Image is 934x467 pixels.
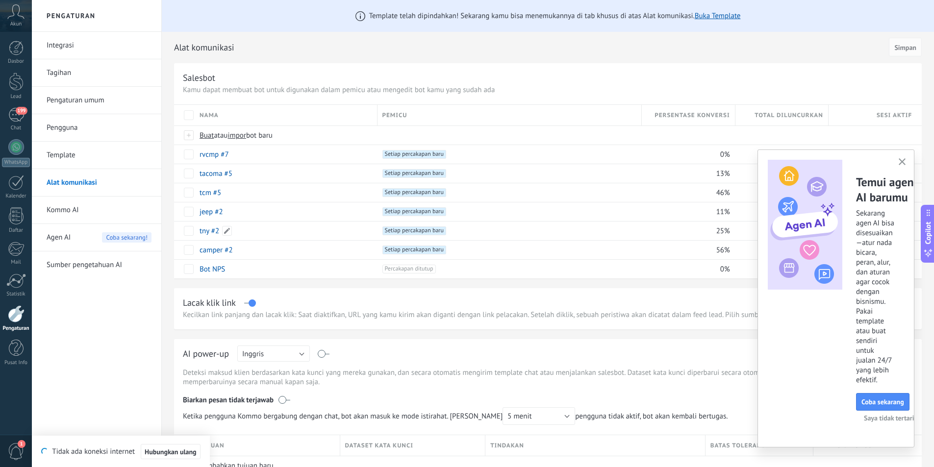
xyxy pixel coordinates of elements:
[382,226,446,235] span: Setiap percakapan baru
[32,224,161,251] li: Agen AI
[877,111,912,120] span: Sesi aktif
[183,72,215,83] div: Salesbot
[200,265,225,274] a: Bot NPS
[2,360,30,366] div: Pusat Info
[47,224,71,251] span: Agen AI
[856,174,922,205] h2: Temui agen AI barumu
[227,131,246,140] span: impor
[183,389,913,407] div: Biarkan pesan tidak terjawab
[716,188,730,197] span: 46%
[32,114,161,142] li: Pengguna
[695,11,741,21] a: Buka Template
[642,164,730,183] div: 13%
[735,260,824,278] div: 0
[214,131,227,140] span: atau
[642,241,730,259] div: 56%
[2,291,30,297] div: Statistik
[642,202,730,221] div: 11%
[47,197,151,224] a: Kommo AI
[141,444,201,460] button: Hubungkan ulang
[32,251,161,278] li: Sumber pengetahuan AI
[183,368,913,387] p: Deteksi maksud klien berdasarkan kata kunci yang mereka gunakan, dan secara otomatis mengirim tem...
[242,349,264,359] span: Inggris
[710,441,768,450] span: Batas toleransi
[490,441,524,450] span: Tindakan
[2,325,30,332] div: Pengaturan
[642,221,730,240] div: 25%
[18,440,25,448] span: 1
[735,221,824,240] div: 338
[2,227,30,234] div: Daftar
[47,251,151,279] a: Sumber pengetahuan AI
[345,441,413,450] span: Dataset kata kunci
[47,224,151,251] a: Agen AICoba sekarang!
[720,150,730,159] span: 0%
[720,265,730,274] span: 0%
[41,443,200,460] div: Tidak ada koneksi internet
[735,145,824,164] div: 0
[183,407,733,425] span: pengguna tidak aktif, bot akan kembali bertugas.
[47,87,151,114] a: Pengaturan umum
[237,345,310,362] button: Inggris
[735,164,824,183] div: 283
[200,226,219,236] a: tny #2
[716,246,730,255] span: 56%
[2,158,30,167] div: WhatsApp
[47,59,151,87] a: Tagihan
[889,38,922,56] button: Simpan
[382,188,446,197] span: Setiap percakapan baru
[861,398,904,405] span: Coba sekarang
[829,145,912,164] div: 0
[47,114,151,142] a: Pengguna
[735,202,824,221] div: 338
[642,183,730,202] div: 46%
[382,207,446,216] span: Setiap percakapan baru
[923,221,933,244] span: Copilot
[145,448,197,455] span: Hubungkan ulang
[222,226,232,236] span: Edit
[507,412,531,421] span: 5 menit
[32,169,161,197] li: Alat komunikasi
[183,297,236,308] div: Lacak klik link
[2,125,30,131] div: Chat
[856,209,922,385] span: Sekarang agen AI bisa disesuaikan—atur nada bicara, peran, alur, dan aturan agar cocok dengan bis...
[200,169,232,178] a: tacoma #5
[47,32,151,59] a: Integrasi
[642,260,730,278] div: 0%
[200,111,219,120] span: Nama
[32,87,161,114] li: Pengaturan umum
[32,32,161,59] li: Integrasi
[503,407,575,425] button: 5 menit
[716,169,730,178] span: 13%
[856,393,909,411] button: Coba sekarang
[735,241,824,259] div: 515
[859,411,922,425] button: Saya tidak tertarik
[2,259,30,266] div: Mail
[183,348,229,363] div: AI power-up
[755,111,823,120] span: Total diluncurkan
[200,131,214,140] span: Buat
[32,142,161,169] li: Template
[47,169,151,197] a: Alat komunikasi
[183,310,913,320] p: Kecilkan link panjang dan lacak klik: Saat diaktifkan, URL yang kamu kirim akan diganti dengan li...
[47,142,151,169] a: Template
[200,188,221,197] a: tcm #5
[200,441,224,450] span: Tujuan
[382,111,407,120] span: Pemicu
[716,207,730,217] span: 11%
[200,246,233,255] a: camper #2
[16,107,27,115] span: 199
[382,246,446,254] span: Setiap percakapan baru
[246,131,273,140] span: bot baru
[716,226,730,236] span: 25%
[655,111,730,120] span: Persentase konversi
[183,85,913,95] p: Kamu dapat membuat bot untuk digunakan dalam pemicu atau mengedit bot kamu yang sudah ada
[32,197,161,224] li: Kommo AI
[642,145,730,164] div: 0%
[768,160,842,290] img: ai_agent_activation_popup_ID.png
[32,59,161,87] li: Tagihan
[864,415,917,421] span: Saya tidak tertarik
[894,44,916,51] span: Simpan
[2,58,30,65] div: Dasbor
[183,407,575,425] span: Ketika pengguna Kommo bergabung dengan chat, bot akan masuk ke mode istirahat. [PERSON_NAME]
